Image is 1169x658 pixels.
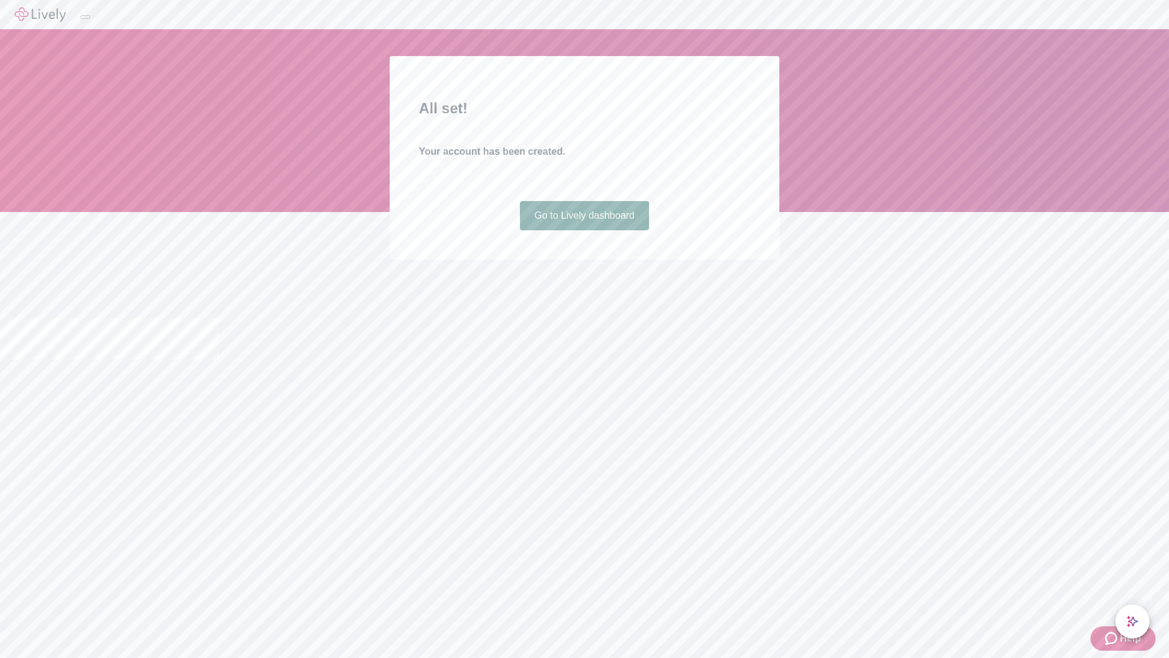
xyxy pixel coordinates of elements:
[1126,615,1139,628] svg: Lively AI Assistant
[15,7,66,22] img: Lively
[1115,604,1150,639] button: chat
[1090,626,1156,651] button: Zendesk support iconHelp
[419,97,750,119] h2: All set!
[80,15,90,19] button: Log out
[1120,631,1141,646] span: Help
[1105,631,1120,646] svg: Zendesk support icon
[419,144,750,159] h4: Your account has been created.
[520,201,650,230] a: Go to Lively dashboard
